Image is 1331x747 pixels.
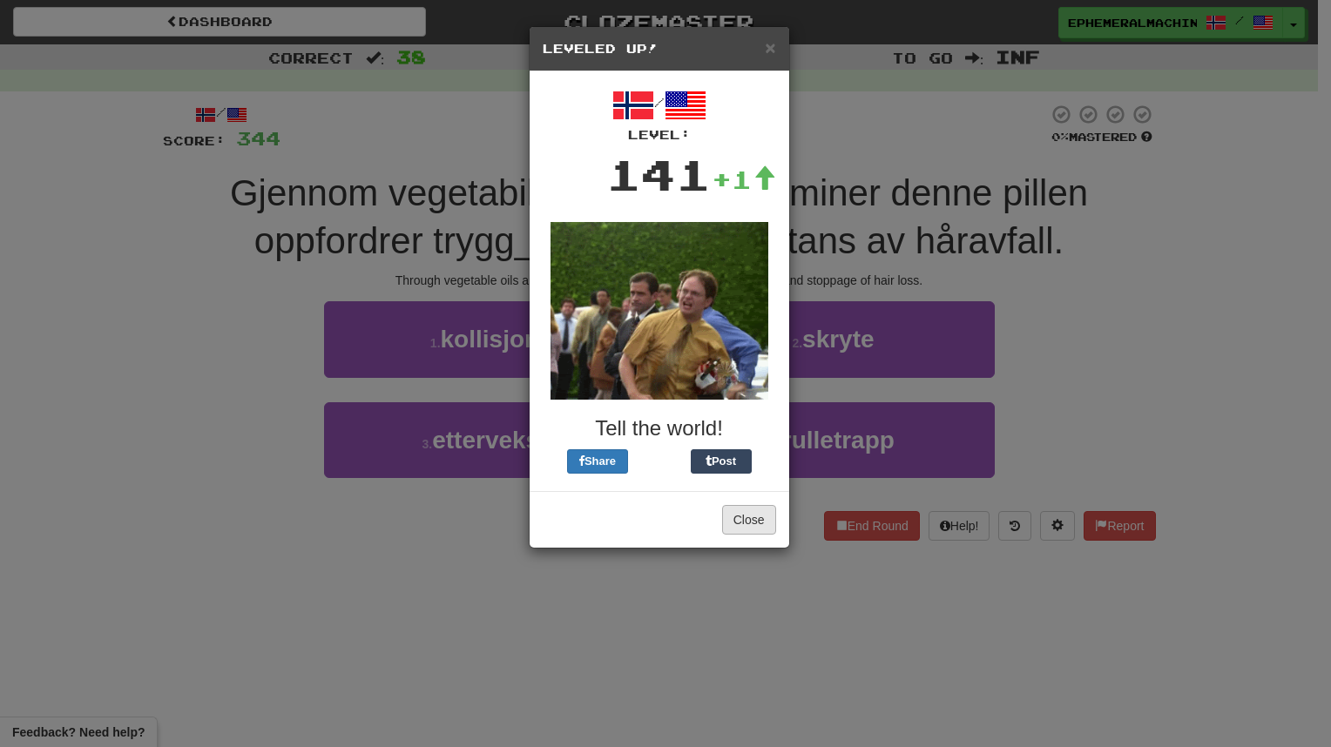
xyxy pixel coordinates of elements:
[722,505,776,535] button: Close
[567,449,628,474] button: Share
[765,37,775,57] span: ×
[691,449,752,474] button: Post
[765,38,775,57] button: Close
[628,449,691,474] iframe: X Post Button
[543,84,776,144] div: /
[543,126,776,144] div: Level:
[543,417,776,440] h3: Tell the world!
[551,222,768,400] img: dwight-38fd9167b88c7212ef5e57fe3c23d517be8a6295dbcd4b80f87bd2b6bd7e5025.gif
[543,40,776,57] h5: Leveled Up!
[712,162,776,197] div: +1
[606,144,712,205] div: 141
